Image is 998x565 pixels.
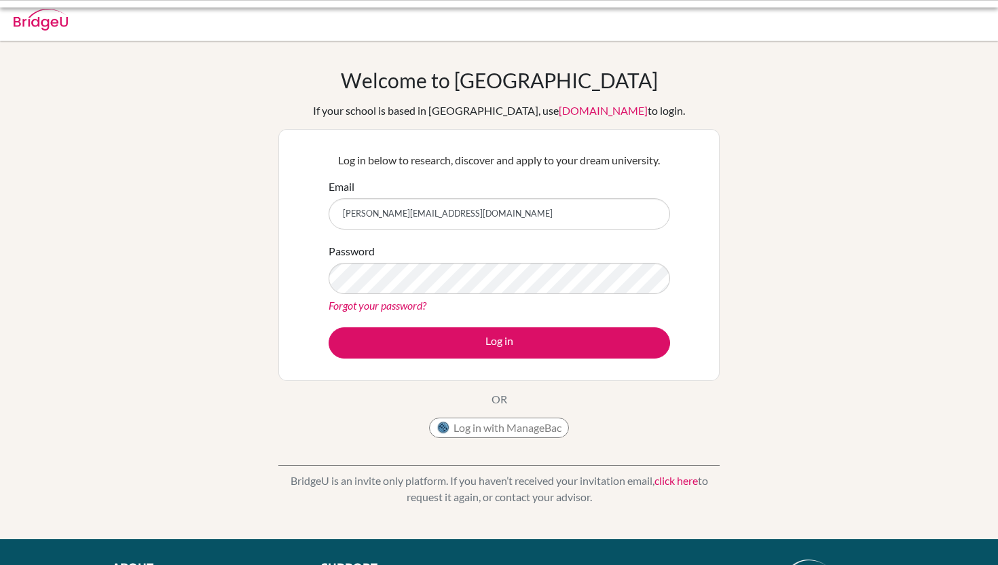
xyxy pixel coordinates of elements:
h1: Welcome to [GEOGRAPHIC_DATA] [341,68,658,92]
p: OR [492,391,507,407]
label: Email [329,179,354,195]
button: Log in with ManageBac [429,418,569,438]
a: [DOMAIN_NAME] [559,104,648,117]
a: Forgot your password? [329,299,426,312]
img: Bridge-U [14,9,68,31]
p: Log in below to research, discover and apply to your dream university. [329,152,670,168]
p: BridgeU is an invite only platform. If you haven’t received your invitation email, to request it ... [278,473,720,505]
label: Password [329,243,375,259]
div: If your school is based in [GEOGRAPHIC_DATA], use to login. [313,103,685,119]
a: click here [654,474,698,487]
button: Log in [329,327,670,359]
